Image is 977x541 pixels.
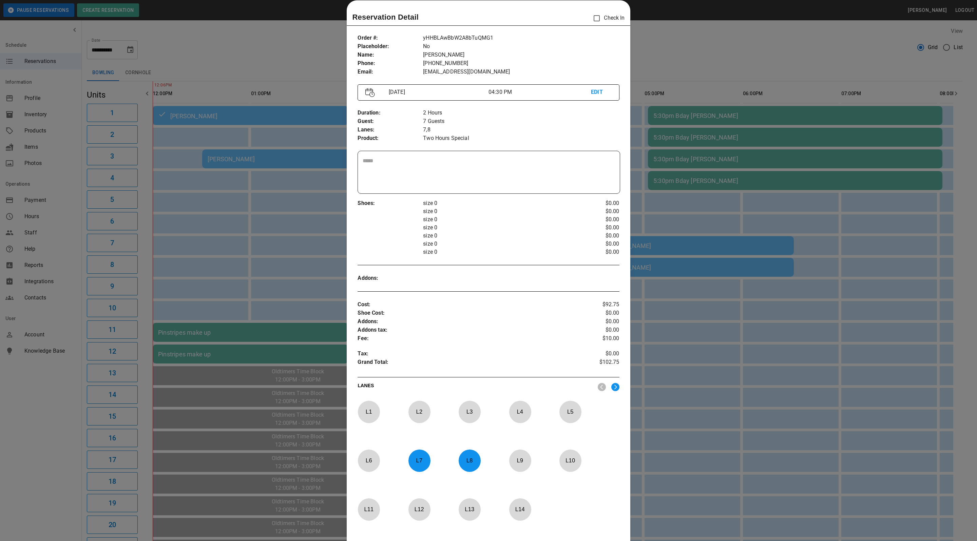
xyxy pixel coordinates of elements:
[358,42,423,51] p: Placeholder :
[358,453,380,469] p: L 6
[358,126,423,134] p: Lanes :
[358,358,576,368] p: Grand Total :
[576,334,619,343] p: $10.00
[358,68,423,76] p: Email :
[358,51,423,59] p: Name :
[358,326,576,334] p: Addons tax :
[408,501,430,517] p: L 12
[423,240,576,248] p: size 0
[488,88,591,96] p: 04:30 PM
[458,404,481,420] p: L 3
[576,358,619,368] p: $102.75
[358,501,380,517] p: L 11
[358,109,423,117] p: Duration :
[358,134,423,143] p: Product :
[576,317,619,326] p: $0.00
[358,317,576,326] p: Addons :
[408,453,430,469] p: L 7
[358,117,423,126] p: Guest :
[611,383,619,391] img: right.svg
[423,109,619,117] p: 2 Hours
[358,404,380,420] p: L 1
[458,501,481,517] p: L 13
[358,199,423,208] p: Shoes :
[423,224,576,232] p: size 0
[358,350,576,358] p: Tax :
[576,232,619,240] p: $0.00
[423,199,576,207] p: size 0
[559,404,581,420] p: L 5
[576,309,619,317] p: $0.00
[358,59,423,68] p: Phone :
[358,34,423,42] p: Order # :
[365,88,375,97] img: Vector
[509,501,531,517] p: L 14
[423,248,576,256] p: size 0
[576,326,619,334] p: $0.00
[423,215,576,224] p: size 0
[423,126,619,134] p: 7,8
[590,11,625,25] p: Check In
[423,68,619,76] p: [EMAIL_ADDRESS][DOMAIN_NAME]
[576,248,619,256] p: $0.00
[423,59,619,68] p: [PHONE_NUMBER]
[458,453,481,469] p: L 8
[576,224,619,232] p: $0.00
[423,117,619,126] p: 7 Guests
[559,453,581,469] p: L 10
[423,42,619,51] p: No
[423,232,576,240] p: size 0
[358,334,576,343] p: Fee :
[386,88,488,96] p: [DATE]
[509,453,531,469] p: L 9
[576,215,619,224] p: $0.00
[408,404,430,420] p: L 2
[576,207,619,215] p: $0.00
[358,382,592,392] p: LANES
[423,207,576,215] p: size 0
[358,300,576,309] p: Cost :
[576,199,619,207] p: $0.00
[352,12,419,23] p: Reservation Detail
[423,34,619,42] p: yHHBLAwBbW2A8bTuQMG1
[576,350,619,358] p: $0.00
[576,300,619,309] p: $92.75
[576,240,619,248] p: $0.00
[509,404,531,420] p: L 4
[423,51,619,59] p: [PERSON_NAME]
[358,309,576,317] p: Shoe Cost :
[591,88,611,97] p: EDIT
[598,383,606,391] img: nav_left.svg
[358,274,423,283] p: Addons :
[423,134,619,143] p: Two Hours Special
